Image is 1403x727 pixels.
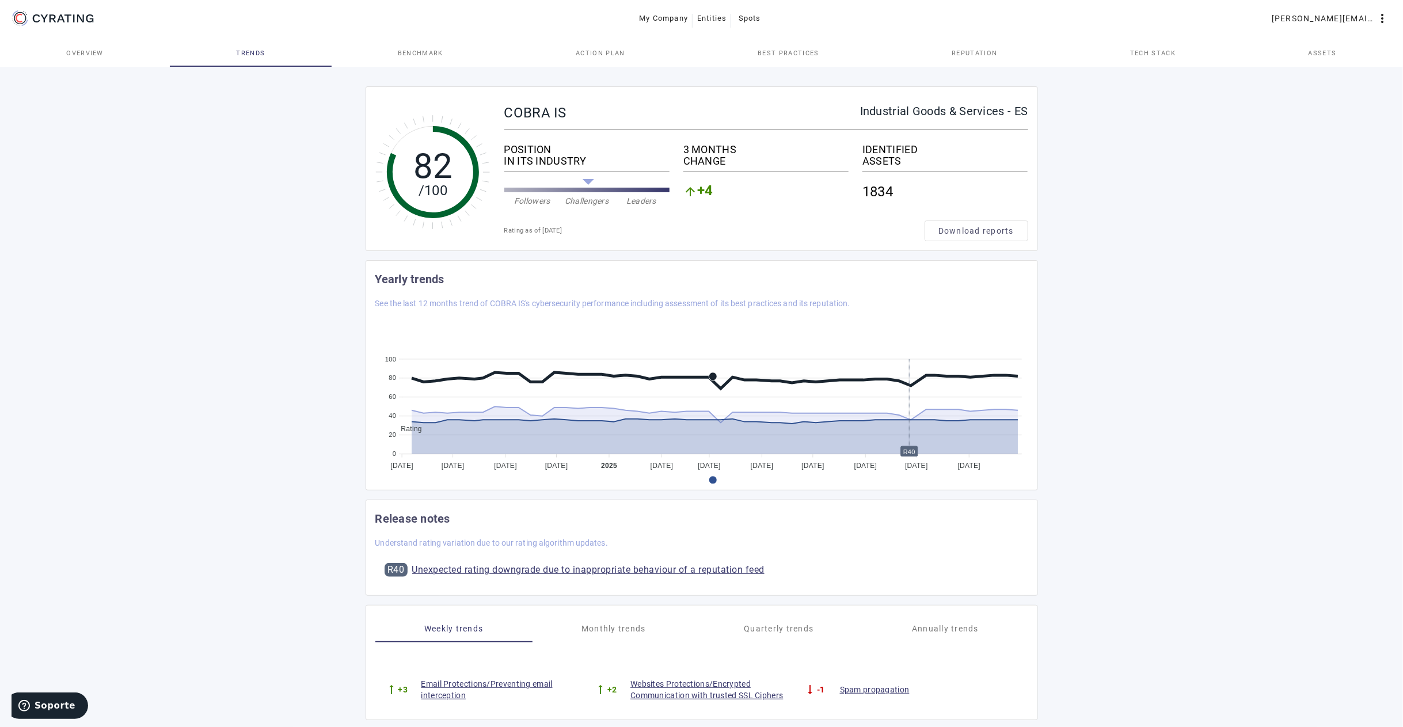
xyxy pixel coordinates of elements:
mat-icon: arrow_upward [683,185,697,199]
mat-icon: arrow_right_alt [385,683,398,696]
span: Spots [739,9,761,28]
tspan: [DATE] [390,462,413,470]
span: Assets [1309,50,1337,56]
span: My Company [640,9,689,28]
span: 2 [594,683,630,696]
div: 1834 [862,177,1028,207]
a: Unexpected rating downgrade due to inappropriate behaviour of a reputation feed [412,563,765,577]
mat-card-title: Yearly trends [375,270,444,288]
span: [PERSON_NAME][EMAIL_ADDRESS][PERSON_NAME][DOMAIN_NAME] [1272,9,1375,28]
tspan: 82 [413,146,453,186]
span: Tech Stack [1130,50,1176,56]
div: R40 [385,563,408,577]
mat-icon: arrow_right_alt [803,683,817,696]
tspan: 40 [389,413,396,420]
mat-card-title: Release notes [375,509,450,528]
span: Reputation [952,50,997,56]
button: My Company [635,8,693,29]
div: Challengers [560,195,614,207]
span: Overview [66,50,104,56]
div: POSITION [504,144,670,155]
span: Benchmark [398,50,443,56]
tspan: 80 [389,375,396,382]
div: CHANGE [683,155,849,167]
mat-card-subtitle: Understand rating variation due to our rating algorithm updates. [375,536,608,549]
div: Industrial Goods & Services - ES [860,105,1028,117]
cr-card: Release notes [366,500,1038,596]
div: 3 MONTHS [683,144,849,155]
mat-card-subtitle: See the last 12 months trend of COBRA IS's cybersecurity performance including assessment of its ... [375,297,850,310]
div: ASSETS [862,155,1028,167]
cr-card: Yearly trends [366,260,1038,490]
iframe: Abre un widget desde donde se puede obtener más información [12,692,88,721]
div: Rating as of [DATE] [504,225,925,237]
span: 3 [385,683,421,696]
tspan: /100 [418,182,447,199]
a: Spam propagation [840,684,1013,695]
span: Entities [697,9,727,28]
button: Entities [693,8,731,29]
span: Weekly trends [424,625,483,633]
span: Monthly trends [581,625,646,633]
button: Download reports [925,220,1028,241]
span: Annually trends [912,625,979,633]
a: Websites Protections/Encrypted Communication with trusted SSL Ciphers [630,678,803,701]
div: COBRA IS [504,105,860,120]
div: IDENTIFIED [862,144,1028,155]
tspan: 60 [389,394,396,401]
button: [PERSON_NAME][EMAIL_ADDRESS][PERSON_NAME][DOMAIN_NAME] [1267,8,1394,29]
g: CYRATING [33,14,94,22]
a: Email Protections/Preventing email interception [421,678,594,701]
mat-icon: arrow_right_alt [594,683,607,696]
span: Rating [393,425,423,433]
mat-icon: more_vert [1375,12,1389,25]
div: Followers [505,195,560,207]
tspan: 0 [392,450,396,457]
button: Spots [731,8,768,29]
span: +4 [697,185,713,199]
span: Download reports [938,225,1014,237]
span: Action Plan [576,50,625,56]
span: Trends [236,50,265,56]
span: + [398,684,403,695]
div: IN ITS INDUSTRY [504,155,670,167]
tspan: 20 [389,432,396,439]
span: Quarterly trends [744,625,813,633]
span: Best practices [758,50,819,56]
tspan: 100 [385,356,396,363]
div: Leaders [614,195,669,207]
span: -1 [803,683,840,696]
span: + [607,684,612,695]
